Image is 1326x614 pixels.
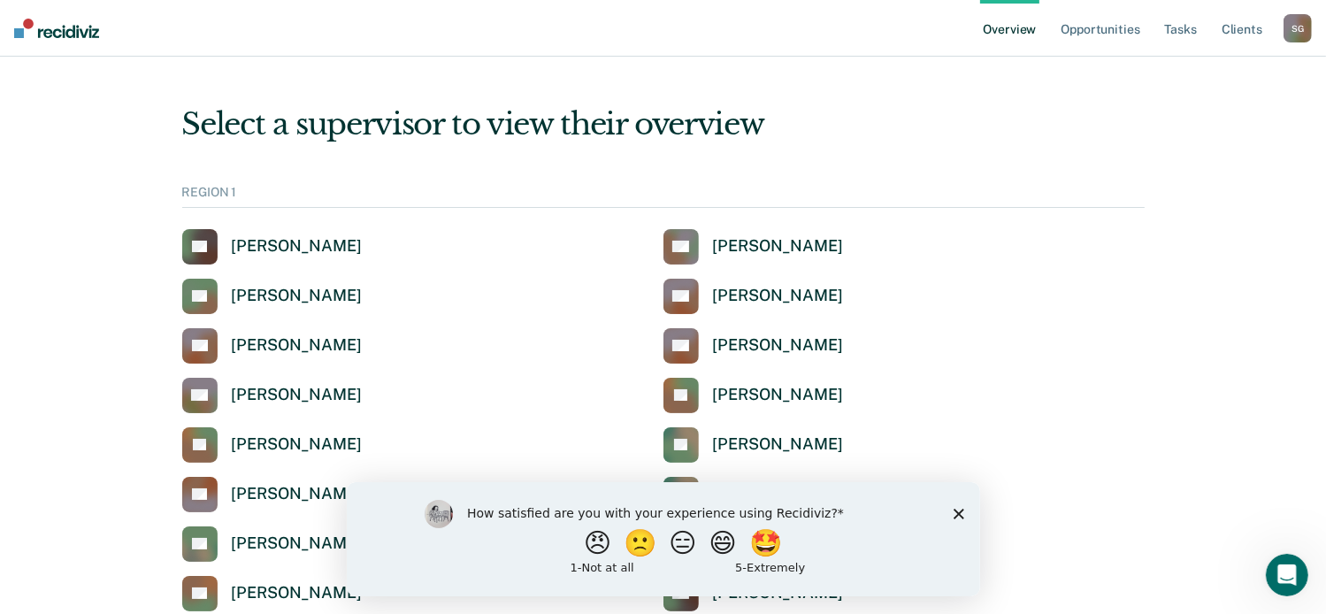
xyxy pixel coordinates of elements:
div: Select a supervisor to view their overview [182,106,1145,142]
div: [PERSON_NAME] [232,533,362,554]
div: [PERSON_NAME] [232,583,362,603]
div: REGION 1 [182,185,1145,208]
div: [PERSON_NAME] [713,385,843,405]
div: [PERSON_NAME] [232,434,362,455]
button: SG [1284,14,1312,42]
iframe: Intercom live chat [1266,554,1308,596]
div: [PERSON_NAME] [713,335,843,356]
a: [PERSON_NAME] [663,477,843,512]
div: [PERSON_NAME] [713,434,843,455]
div: [PERSON_NAME] [232,286,362,306]
a: [PERSON_NAME] [663,378,843,413]
div: [PERSON_NAME] [232,236,362,257]
a: [PERSON_NAME] [182,576,362,611]
div: [PERSON_NAME] [232,385,362,405]
a: [PERSON_NAME] [182,526,362,562]
a: [PERSON_NAME] [663,279,843,314]
div: [PERSON_NAME] [232,484,362,504]
a: [PERSON_NAME] [663,427,843,463]
a: [PERSON_NAME] [182,229,362,265]
iframe: Survey by Kim from Recidiviz [347,482,980,596]
a: [PERSON_NAME] [182,279,362,314]
div: [PERSON_NAME] [232,335,362,356]
a: [PERSON_NAME] [663,229,843,265]
div: S G [1284,14,1312,42]
a: [PERSON_NAME] [182,378,362,413]
a: [PERSON_NAME] [182,477,362,512]
a: [PERSON_NAME] [663,328,843,364]
div: [PERSON_NAME] [713,286,843,306]
div: [PERSON_NAME] [713,236,843,257]
a: [PERSON_NAME] [182,328,362,364]
img: Recidiviz [14,19,99,38]
a: [PERSON_NAME] [182,427,362,463]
